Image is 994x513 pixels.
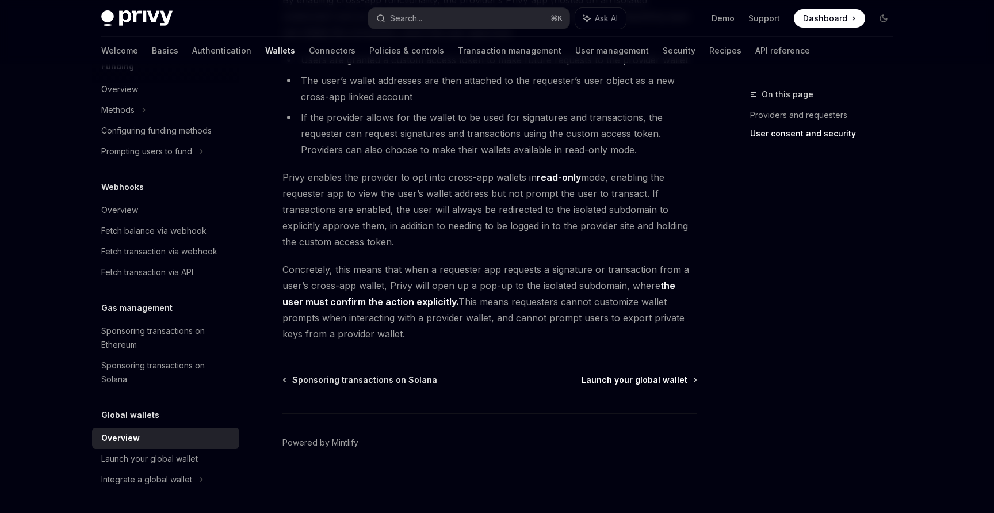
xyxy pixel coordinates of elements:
a: Support [748,13,780,24]
a: Launch your global wallet [582,374,696,386]
img: dark logo [101,10,173,26]
button: Search...⌘K [368,8,569,29]
a: Sponsoring transactions on Solana [92,355,239,390]
a: Fetch transaction via API [92,262,239,283]
button: Ask AI [575,8,626,29]
a: Fetch transaction via webhook [92,241,239,262]
a: Recipes [709,37,741,64]
a: Configuring funding methods [92,120,239,141]
li: If the provider allows for the wallet to be used for signatures and transactions, the requester c... [282,109,697,158]
a: Overview [92,428,239,449]
a: Sponsoring transactions on Ethereum [92,321,239,355]
div: Sponsoring transactions on Ethereum [101,324,232,352]
div: Methods [101,103,135,117]
a: Sponsoring transactions on Solana [284,374,437,386]
a: Overview [92,200,239,221]
a: Authentication [192,37,251,64]
a: Fetch balance via webhook [92,221,239,241]
span: Sponsoring transactions on Solana [292,374,437,386]
div: Sponsoring transactions on Solana [101,359,232,386]
a: User management [575,37,649,64]
div: Prompting users to fund [101,145,192,158]
div: Overview [101,82,138,96]
a: Powered by Mintlify [282,437,358,449]
div: Fetch balance via webhook [101,224,207,238]
a: Policies & controls [369,37,444,64]
button: Toggle dark mode [874,9,893,28]
div: Configuring funding methods [101,124,212,138]
span: On this page [762,88,813,101]
strong: read-only [537,172,581,183]
a: Dashboard [794,9,865,28]
div: Launch your global wallet [101,452,198,466]
div: Integrate a global wallet [101,473,192,487]
strong: the user must confirm the action explicitly. [282,280,675,307]
a: User consent and security [750,124,902,143]
span: Concretely, this means that when a requester app requests a signature or transaction from a user’... [282,261,697,342]
div: Search... [390,12,422,25]
a: API reference [755,37,810,64]
a: Transaction management [458,37,561,64]
h5: Global wallets [101,408,159,422]
li: The user’s wallet addresses are then attached to the requester’s user object as a new cross-app l... [282,73,697,105]
div: Fetch transaction via webhook [101,245,217,259]
a: Wallets [265,37,295,64]
a: Demo [712,13,735,24]
div: Fetch transaction via API [101,265,193,279]
a: Overview [92,79,239,100]
h5: Gas management [101,301,173,315]
h5: Webhooks [101,180,144,194]
a: Welcome [101,37,138,64]
span: Launch your global wallet [582,374,687,386]
span: ⌘ K [550,14,563,23]
span: Dashboard [803,13,847,24]
span: Privy enables the provider to opt into cross-app wallets in mode, enabling the requester app to v... [282,169,697,250]
div: Overview [101,431,140,445]
a: Basics [152,37,178,64]
a: Connectors [309,37,355,64]
div: Overview [101,203,138,217]
a: Launch your global wallet [92,449,239,469]
a: Security [663,37,695,64]
span: Ask AI [595,13,618,24]
a: Providers and requesters [750,106,902,124]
